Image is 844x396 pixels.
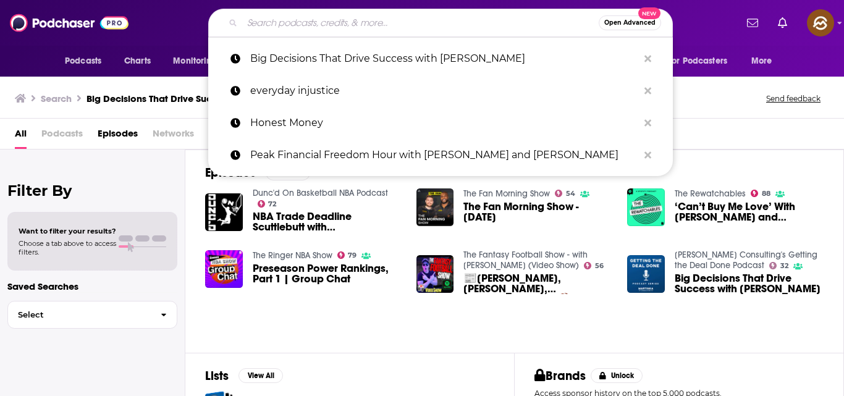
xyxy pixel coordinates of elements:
button: Select [7,301,177,329]
p: Honest Money [250,107,638,139]
span: 56 [595,263,604,269]
a: everyday injustice [208,75,673,107]
div: Search podcasts, credits, & more... [208,9,673,37]
h2: Filter By [7,182,177,200]
span: The Fan Morning Show - [DATE] [463,201,612,222]
a: Episodes [98,124,138,149]
a: The Fantasy Football Show - with Smitty (Video Show) [463,250,588,271]
span: 54 [566,191,575,196]
a: The Rewatchables [675,188,746,199]
span: ‘Can’t Buy Me Love’ With [PERSON_NAME] and [PERSON_NAME] [675,201,824,222]
a: 88 [751,190,770,197]
h2: Brands [534,368,586,384]
span: Select [8,311,151,319]
span: 32 [780,263,788,269]
img: Podchaser - Follow, Share and Rate Podcasts [10,11,129,35]
span: 88 [762,191,770,196]
p: Big Decisions That Drive Success with Apollo Emeka [250,43,638,75]
a: The Ringer NBA Show [253,250,332,261]
img: 📰De'Von Achaen, Tyreek Hill, Malik Nabers + 🏈Scott Hanson [416,255,454,293]
a: Martinka Consulting's Getting the Deal Done Podcast [675,250,817,271]
a: Preseason Power Rankings, Part 1 | Group Chat [253,263,402,284]
span: For Podcasters [668,53,727,70]
a: 54 [555,190,575,197]
button: Send feedback [762,93,824,104]
img: Big Decisions That Drive Success with Apollo Emeka [627,255,665,293]
p: Saved Searches [7,280,177,292]
button: open menu [743,49,788,73]
a: Big Decisions That Drive Success with [PERSON_NAME] [208,43,673,75]
a: 56 [584,262,604,269]
img: ‘Can’t Buy Me Love’ With Bill Simmons and Juliet Litman [627,188,665,226]
span: Big Decisions That Drive Success with [PERSON_NAME] [675,273,824,294]
img: User Profile [807,9,834,36]
p: everyday injustice [250,75,638,107]
a: 79 [337,251,357,259]
a: Dunc'd On Basketball NBA Podcast [253,188,388,198]
span: Monitoring [173,53,217,70]
button: open menu [164,49,233,73]
span: 79 [348,253,357,258]
a: The Fan Morning Show [463,188,550,199]
a: Honest Money [208,107,673,139]
a: Big Decisions That Drive Success with Apollo Emeka [675,273,824,294]
a: ‘Can’t Buy Me Love’ With Bill Simmons and Juliet Litman [675,201,824,222]
a: Show notifications dropdown [773,12,792,33]
a: The Fan Morning Show - August 19, 2025 [463,201,612,222]
a: EpisodesView All [205,165,310,180]
span: Logged in as hey85204 [807,9,834,36]
a: 32 [769,262,788,269]
span: NBA Trade Deadline Scuttlebutt with [PERSON_NAME] of Bleacher Report [253,211,402,232]
span: Choose a tab above to access filters. [19,239,116,256]
a: ListsView All [205,368,283,384]
button: Open AdvancedNew [599,15,661,30]
button: Unlock [591,368,643,383]
span: New [638,7,660,19]
span: Networks [153,124,194,149]
span: More [751,53,772,70]
span: Charts [124,53,151,70]
h3: Search [41,93,72,104]
input: Search podcasts, credits, & more... [242,13,599,33]
button: View All [238,368,283,383]
a: 📰De'Von Achaen, Tyreek Hill, Malik Nabers + 🏈Scott Hanson [463,273,612,294]
a: 72 [258,200,277,208]
p: Peak Financial Freedom Hour with Jim and Dan [250,139,638,171]
img: NBA Trade Deadline Scuttlebutt with Jake Fischer of Bleacher Report [205,193,243,231]
a: Peak Financial Freedom Hour with [PERSON_NAME] and [PERSON_NAME] [208,139,673,171]
h2: Lists [205,368,229,384]
span: Want to filter your results? [19,227,116,235]
h2: Episodes [205,165,256,180]
button: open menu [56,49,117,73]
a: Show notifications dropdown [742,12,763,33]
button: Show profile menu [807,9,834,36]
h3: Big Decisions That Drive Success with [PERSON_NAME] [87,93,329,104]
a: All [15,124,27,149]
button: open menu [660,49,745,73]
a: NBA Trade Deadline Scuttlebutt with Jake Fischer of Bleacher Report [253,211,402,232]
img: Preseason Power Rankings, Part 1 | Group Chat [205,250,243,288]
span: Open Advanced [604,20,656,26]
a: Charts [116,49,158,73]
span: 72 [268,201,276,207]
span: Podcasts [65,53,101,70]
span: 📰[PERSON_NAME], [PERSON_NAME], [PERSON_NAME] + 🏈[PERSON_NAME] [463,273,612,294]
span: Podcasts [41,124,83,149]
img: The Fan Morning Show - August 19, 2025 [416,188,454,226]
